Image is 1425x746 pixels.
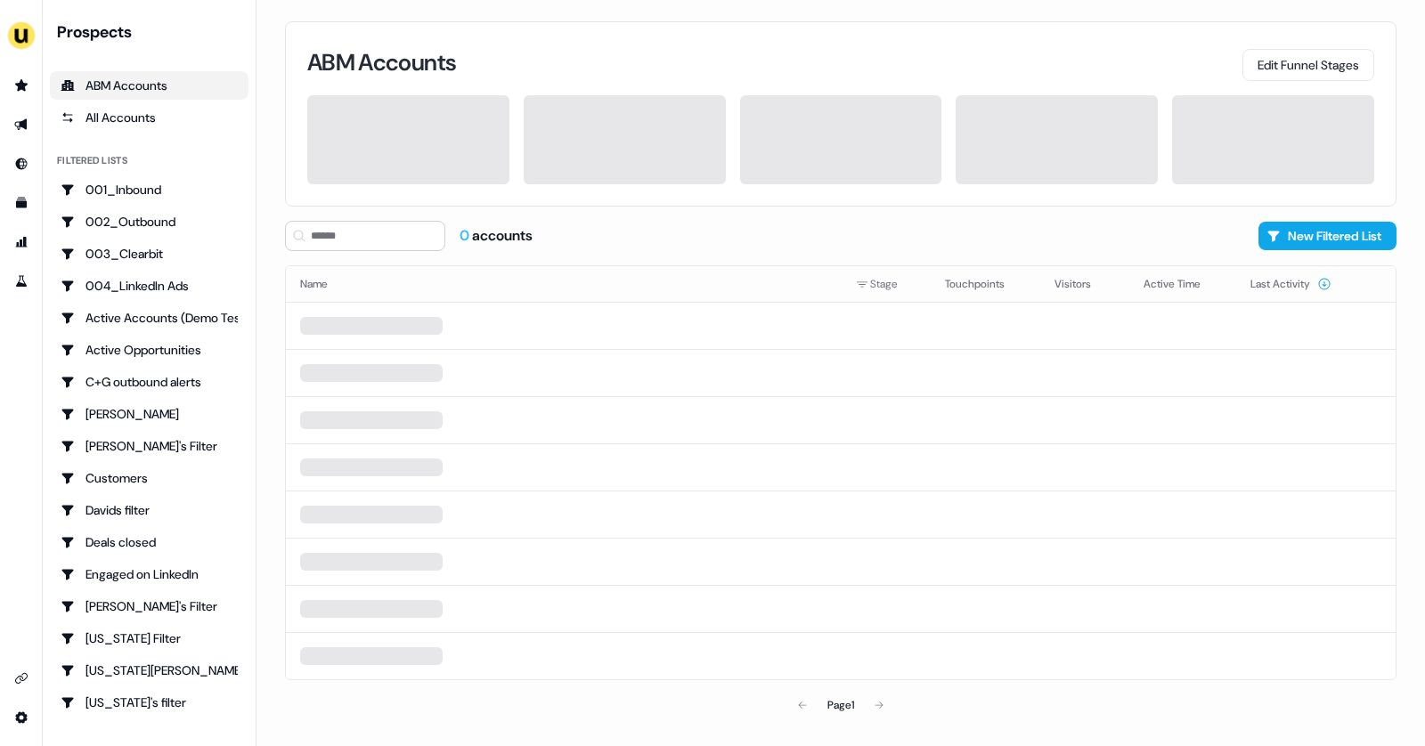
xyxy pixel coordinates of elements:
button: Touchpoints [945,268,1026,300]
div: [PERSON_NAME]'s Filter [61,437,238,455]
a: Go to Inbound [7,150,36,178]
a: Go to Active Opportunities [50,336,248,364]
a: Go to experiments [7,267,36,296]
div: C+G outbound alerts [61,373,238,391]
a: Go to Georgia's filter [50,688,248,717]
div: [PERSON_NAME] [61,405,238,423]
div: ABM Accounts [61,77,238,94]
div: Active Opportunities [61,341,238,359]
button: Active Time [1144,268,1222,300]
a: Go to 001_Inbound [50,175,248,204]
div: [PERSON_NAME]'s Filter [61,597,238,615]
div: Customers [61,469,238,487]
a: Go to attribution [7,228,36,256]
a: Go to Georgia Filter [50,624,248,653]
div: [US_STATE][PERSON_NAME] [61,661,238,679]
a: Go to 003_Clearbit [50,239,248,268]
a: Go to Active Accounts (Demo Test) [50,304,248,332]
a: ABM Accounts [50,71,248,100]
div: 003_Clearbit [61,245,238,263]
div: All Accounts [61,109,238,126]
div: [US_STATE]'s filter [61,693,238,711]
a: Go to Engaged on LinkedIn [50,560,248,588]
th: Name [286,266,842,302]
a: Go to 002_Outbound [50,207,248,236]
a: Go to outbound experience [7,110,36,139]
a: Go to Georgia Slack [50,656,248,685]
a: Go to integrations [7,703,36,732]
button: Last Activity [1250,268,1331,300]
div: [US_STATE] Filter [61,629,238,647]
div: Deals closed [61,533,238,551]
a: Go to Geneviève's Filter [50,592,248,620]
a: Go to templates [7,189,36,217]
div: Prospects [57,21,248,43]
div: Engaged on LinkedIn [61,565,238,583]
div: Filtered lists [57,153,127,168]
a: Go to Customers [50,464,248,492]
a: Go to Davids filter [50,496,248,524]
div: Stage [856,275,916,293]
a: Go to integrations [7,664,36,693]
div: 002_Outbound [61,213,238,231]
a: Go to 004_LinkedIn Ads [50,272,248,300]
div: Active Accounts (Demo Test) [61,309,238,327]
a: Go to C+G outbound alerts [50,368,248,396]
button: Edit Funnel Stages [1242,49,1374,81]
span: 0 [460,226,472,245]
div: 004_LinkedIn Ads [61,277,238,295]
a: Go to Charlotte's Filter [50,432,248,460]
a: Go to Deals closed [50,528,248,556]
div: Page 1 [827,696,854,714]
div: accounts [460,226,533,246]
button: New Filtered List [1258,222,1396,250]
h3: ABM Accounts [307,51,456,74]
a: All accounts [50,103,248,132]
div: Davids filter [61,501,238,519]
button: Visitors [1054,268,1112,300]
a: Go to Charlotte Stone [50,400,248,428]
div: 001_Inbound [61,181,238,199]
a: Go to prospects [7,71,36,100]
